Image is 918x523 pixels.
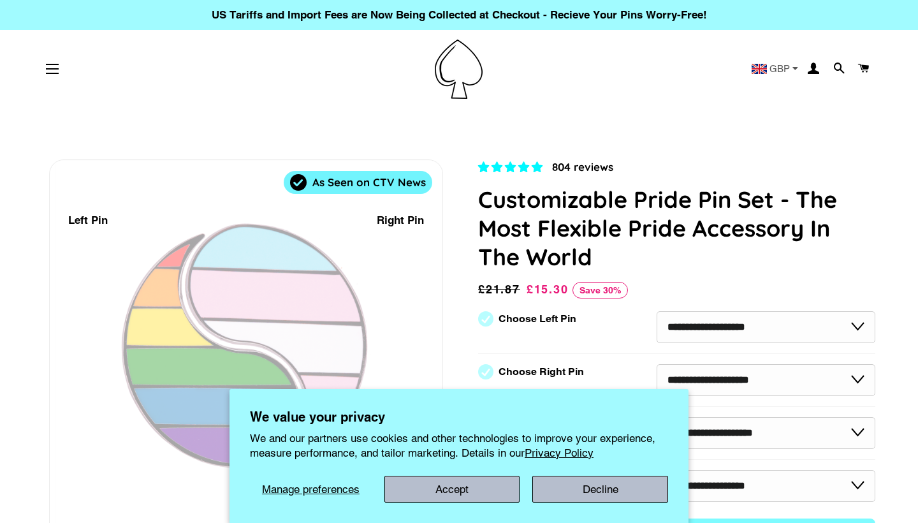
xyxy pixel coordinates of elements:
[769,64,790,73] span: GBP
[478,185,875,271] h1: Customizable Pride Pin Set - The Most Flexible Pride Accessory In The World
[435,40,483,99] img: Pin-Ace
[572,282,628,298] span: Save 30%
[250,431,668,459] p: We and our partners use cookies and other technologies to improve your experience, measure perfor...
[250,409,668,425] h2: We value your privacy
[552,160,613,173] span: 804 reviews
[527,283,569,296] span: £15.30
[384,476,520,503] button: Accept
[478,161,546,173] span: 4.83 stars
[478,281,523,298] span: £21.87
[250,476,372,503] button: Manage preferences
[262,483,360,496] span: Manage preferences
[377,212,424,229] div: Right Pin
[525,446,594,459] a: Privacy Policy
[499,313,576,325] label: Choose Left Pin
[499,366,584,378] label: Choose Right Pin
[532,476,668,503] button: Decline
